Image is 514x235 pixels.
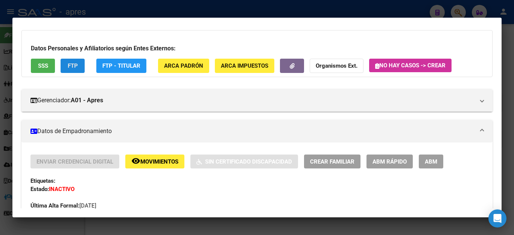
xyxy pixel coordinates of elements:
[38,63,48,70] span: SSS
[30,96,474,105] mat-panel-title: Gerenciador:
[221,63,268,70] span: ARCA Impuestos
[190,155,298,168] button: Sin Certificado Discapacidad
[30,155,119,168] button: Enviar Credencial Digital
[30,177,55,184] strong: Etiquetas:
[375,62,446,69] span: No hay casos -> Crear
[30,202,79,209] strong: Última Alta Formal:
[205,158,292,165] span: Sin Certificado Discapacidad
[31,59,55,73] button: SSS
[71,96,103,105] strong: A01 - Apres
[96,59,146,73] button: FTP - Titular
[316,63,357,70] strong: Organismos Ext.
[49,186,75,193] strong: INACTIVO
[369,59,452,72] button: No hay casos -> Crear
[131,156,140,165] mat-icon: remove_red_eye
[215,59,274,73] button: ARCA Impuestos
[36,158,113,165] span: Enviar Credencial Digital
[373,158,407,165] span: ABM Rápido
[21,120,493,143] mat-expansion-panel-header: Datos de Empadronamiento
[30,127,474,136] mat-panel-title: Datos de Empadronamiento
[158,59,209,73] button: ARCA Padrón
[419,155,443,168] button: ABM
[21,89,493,112] mat-expansion-panel-header: Gerenciador:A01 - Apres
[61,59,85,73] button: FTP
[140,158,178,165] span: Movimientos
[488,209,506,227] div: Open Intercom Messenger
[425,158,437,165] span: ABM
[102,63,140,70] span: FTP - Titular
[30,186,49,193] strong: Estado:
[68,63,78,70] span: FTP
[31,44,483,53] h3: Datos Personales y Afiliatorios según Entes Externos:
[310,59,363,73] button: Organismos Ext.
[366,155,413,168] button: ABM Rápido
[125,155,184,168] button: Movimientos
[164,63,203,70] span: ARCA Padrón
[30,202,96,209] span: [DATE]
[304,155,360,168] button: Crear Familiar
[310,158,354,165] span: Crear Familiar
